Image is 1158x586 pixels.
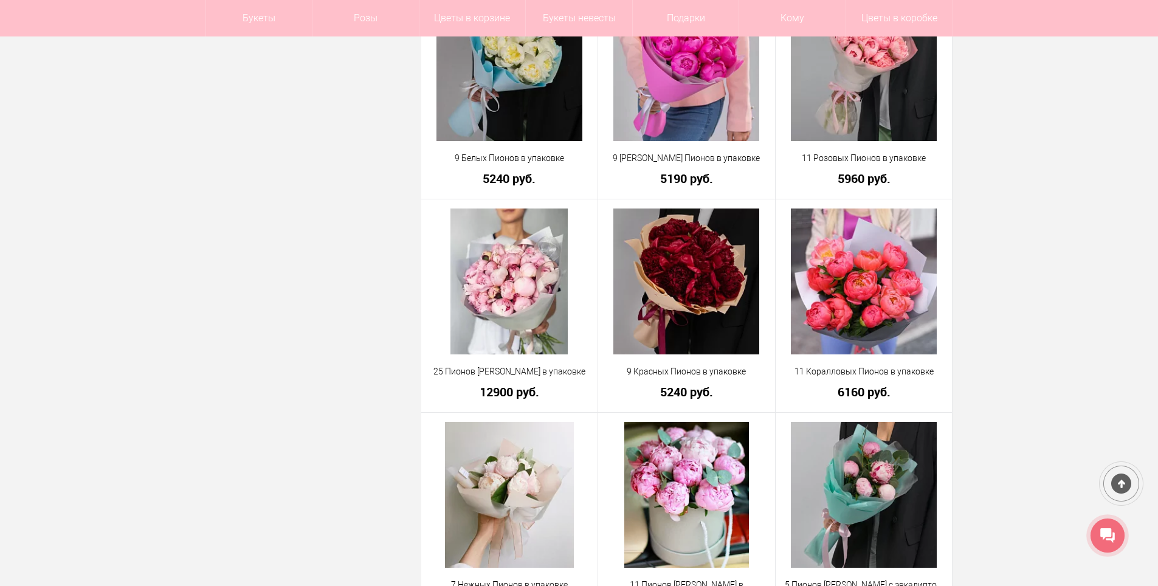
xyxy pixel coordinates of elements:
[624,422,750,568] img: 11 Пионов Сара Бернар в коробке
[784,385,945,398] a: 6160 руб.
[784,365,945,378] a: 11 Коралловых Пионов в упаковке
[784,152,945,165] a: 11 Розовых Пионов в упаковке
[791,209,937,354] img: 11 Коралловых Пионов в упаковке
[606,385,767,398] a: 5240 руб.
[450,209,568,354] img: 25 Пионов Сара Бернар в упаковке
[429,365,590,378] a: 25 Пионов [PERSON_NAME] в упаковке
[613,209,759,354] img: 9 Красных Пионов в упаковке
[606,152,767,165] a: 9 [PERSON_NAME] Пионов в упаковке
[429,385,590,398] a: 12900 руб.
[429,152,590,165] a: 9 Белых Пионов в упаковке
[445,422,574,568] img: 7 Нежных Пионов в упаковке
[784,172,945,185] a: 5960 руб.
[606,365,767,378] a: 9 Красных Пионов в упаковке
[429,172,590,185] a: 5240 руб.
[606,172,767,185] a: 5190 руб.
[791,422,937,568] img: 5 Пионов Сара Бернар с эвкалиптом в упаковке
